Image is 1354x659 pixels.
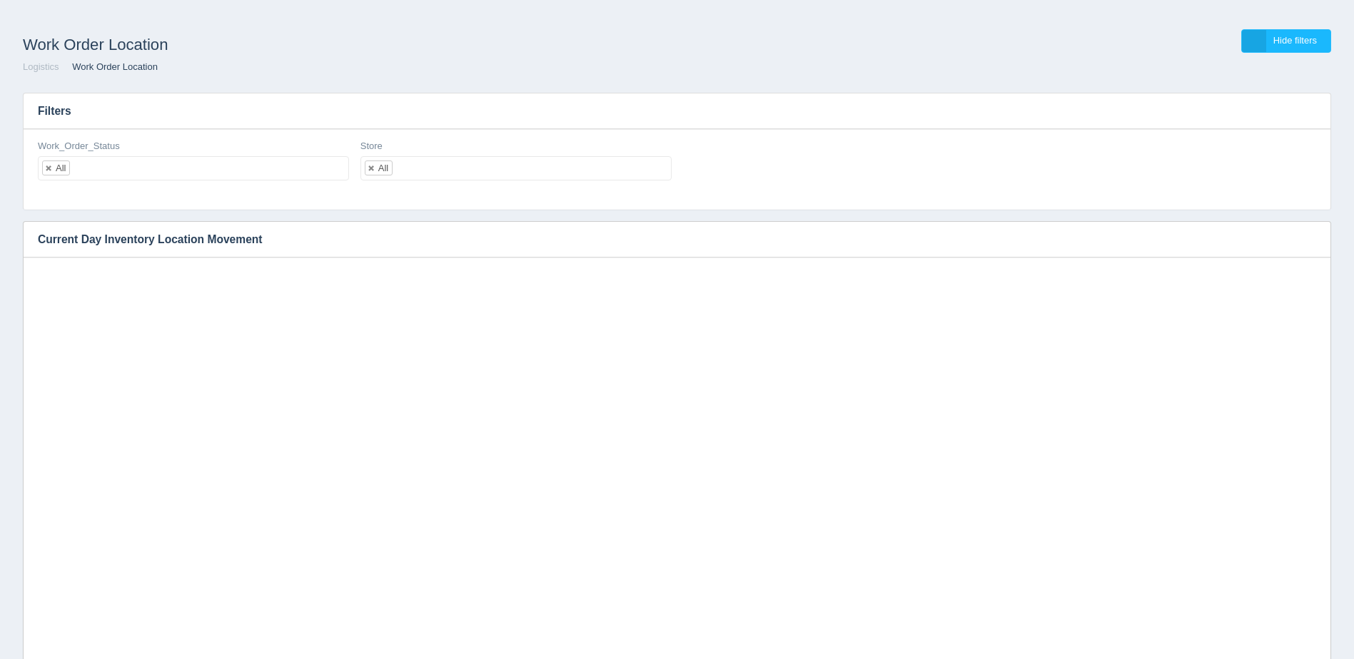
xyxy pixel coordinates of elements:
label: Work_Order_Status [38,140,120,153]
h3: Current Day Inventory Location Movement [24,222,1309,257]
a: Hide filters [1241,29,1331,53]
div: All [378,163,388,173]
div: All [56,163,66,173]
h3: Filters [24,93,1330,129]
li: Work Order Location [61,61,158,74]
h1: Work Order Location [23,29,677,61]
a: Logistics [23,61,59,72]
label: Store [360,140,383,153]
span: Hide filters [1273,35,1317,46]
